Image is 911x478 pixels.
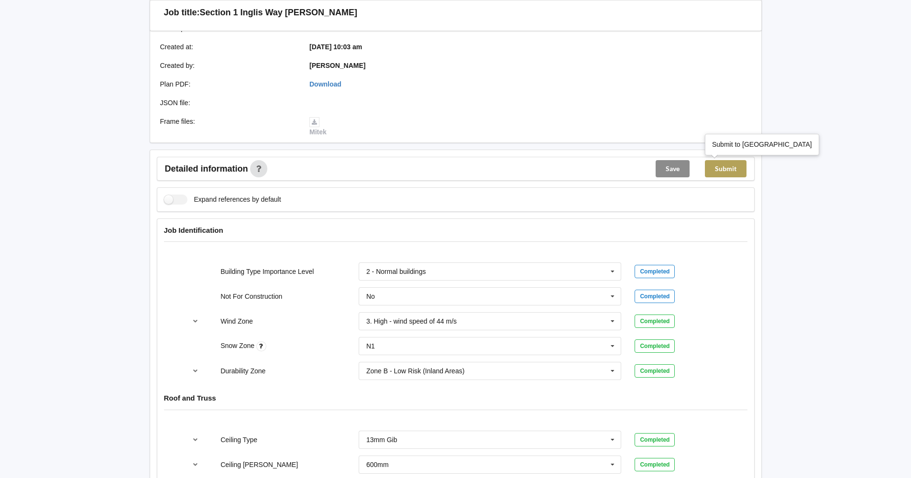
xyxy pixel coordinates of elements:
[220,461,298,468] label: Ceiling [PERSON_NAME]
[635,315,675,328] div: Completed
[220,317,253,325] label: Wind Zone
[309,62,365,69] b: [PERSON_NAME]
[154,79,303,89] div: Plan PDF :
[164,226,747,235] h4: Job Identification
[635,290,675,303] div: Completed
[220,293,282,300] label: Not For Construction
[164,7,200,18] h3: Job title:
[220,367,265,375] label: Durability Zone
[366,461,389,468] div: 600mm
[635,433,675,446] div: Completed
[164,393,747,402] h4: Roof and Truss
[154,61,303,70] div: Created by :
[220,342,256,349] label: Snow Zone
[366,436,397,443] div: 13mm Gib
[164,195,281,205] label: Expand references by default
[635,265,675,278] div: Completed
[366,293,375,300] div: No
[186,431,205,448] button: reference-toggle
[366,268,426,275] div: 2 - Normal buildings
[635,339,675,353] div: Completed
[200,7,357,18] h3: Section 1 Inglis Way [PERSON_NAME]
[186,313,205,330] button: reference-toggle
[635,458,675,471] div: Completed
[220,436,257,444] label: Ceiling Type
[309,43,362,51] b: [DATE] 10:03 am
[165,164,248,173] span: Detailed information
[366,343,375,349] div: N1
[220,268,314,275] label: Building Type Importance Level
[309,118,327,136] a: Mitek
[366,318,457,325] div: 3. High - wind speed of 44 m/s
[154,42,303,52] div: Created at :
[705,160,746,177] button: Submit
[154,98,303,108] div: JSON file :
[186,456,205,473] button: reference-toggle
[712,140,812,149] div: Submit to [GEOGRAPHIC_DATA]
[366,368,464,374] div: Zone B - Low Risk (Inland Areas)
[635,364,675,378] div: Completed
[186,362,205,380] button: reference-toggle
[154,117,303,137] div: Frame files :
[309,80,341,88] a: Download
